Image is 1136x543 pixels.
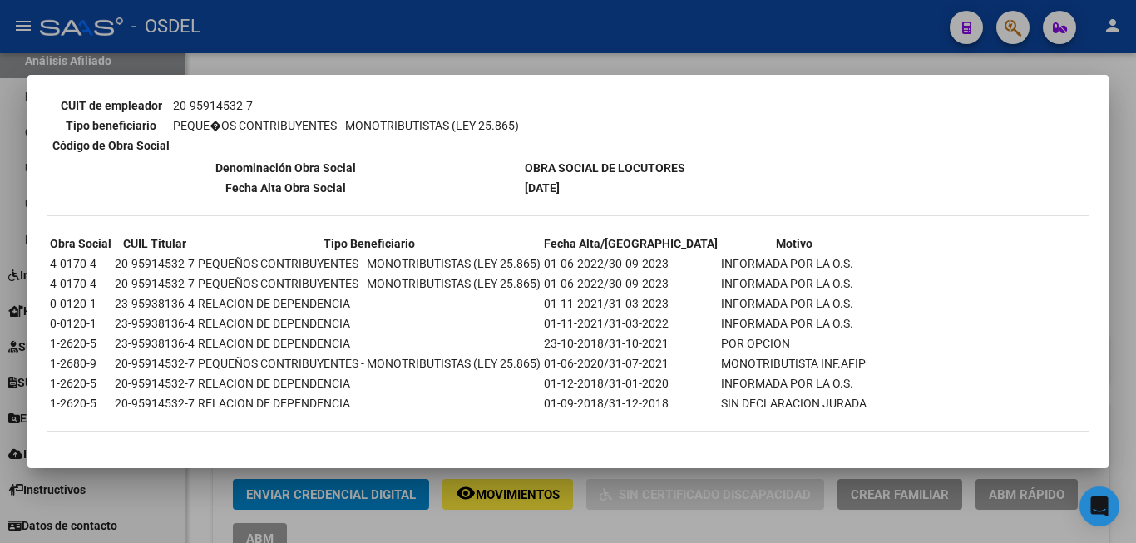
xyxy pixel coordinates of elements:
td: 20-95914532-7 [114,254,195,273]
td: POR OPCION [720,334,867,353]
td: INFORMADA POR LA O.S. [720,374,867,392]
th: Fecha Alta/[GEOGRAPHIC_DATA] [543,234,719,253]
td: 1-2620-5 [49,334,112,353]
td: 4-0170-4 [49,254,112,273]
td: 01-12-2018/31-01-2020 [543,374,719,392]
td: PEQUEÑOS CONTRIBUYENTES - MONOTRIBUTISTAS (LEY 25.865) [197,354,541,373]
td: INFORMADA POR LA O.S. [720,274,867,293]
b: OBRA SOCIAL DE LOCUTORES [525,161,685,175]
div: Open Intercom Messenger [1079,486,1119,526]
th: Código de Obra Social [52,136,170,155]
td: 23-95938136-4 [114,314,195,333]
td: 1-2680-9 [49,354,112,373]
td: 23-95938136-4 [114,334,195,353]
td: INFORMADA POR LA O.S. [720,314,867,333]
td: PEQUE�OS CONTRIBUYENTES - MONOTRIBUTISTAS (LEY 25.865) [172,116,520,135]
td: 1-2620-5 [49,394,112,412]
td: 0-0120-1 [49,314,112,333]
td: INFORMADA POR LA O.S. [720,294,867,313]
th: Motivo [720,234,867,253]
td: SIN DECLARACION JURADA [720,394,867,412]
td: 20-95914532-7 [114,394,195,412]
td: 23-95938136-4 [114,294,195,313]
b: [DATE] [525,181,560,195]
td: 23-10-2018/31-10-2021 [543,334,719,353]
td: RELACION DE DEPENDENCIA [197,334,541,353]
td: RELACION DE DEPENDENCIA [197,294,541,313]
td: 20-95914532-7 [114,374,195,392]
th: Tipo beneficiario [52,116,170,135]
th: Denominación Obra Social [49,159,522,177]
th: CUIT de empleador [52,96,170,115]
th: Obra Social [49,234,112,253]
td: PEQUEÑOS CONTRIBUYENTES - MONOTRIBUTISTAS (LEY 25.865) [197,254,541,273]
td: 01-11-2021/31-03-2022 [543,314,719,333]
td: 20-95914532-7 [172,96,520,115]
td: PEQUEÑOS CONTRIBUYENTES - MONOTRIBUTISTAS (LEY 25.865) [197,274,541,293]
td: 20-95914532-7 [114,354,195,373]
td: MONOTRIBUTISTA INF.AFIP [720,354,867,373]
th: Fecha Alta Obra Social [49,179,522,197]
td: 01-06-2020/31-07-2021 [543,354,719,373]
td: 01-09-2018/31-12-2018 [543,394,719,412]
td: 4-0170-4 [49,274,112,293]
td: 0-0120-1 [49,294,112,313]
td: RELACION DE DEPENDENCIA [197,314,541,333]
td: 01-06-2022/30-09-2023 [543,254,719,273]
th: Tipo Beneficiario [197,234,541,253]
td: 01-11-2021/31-03-2023 [543,294,719,313]
td: RELACION DE DEPENDENCIA [197,394,541,412]
td: 1-2620-5 [49,374,112,392]
td: 01-06-2022/30-09-2023 [543,274,719,293]
td: RELACION DE DEPENDENCIA [197,374,541,392]
td: INFORMADA POR LA O.S. [720,254,867,273]
td: 20-95914532-7 [114,274,195,293]
th: CUIL Titular [114,234,195,253]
